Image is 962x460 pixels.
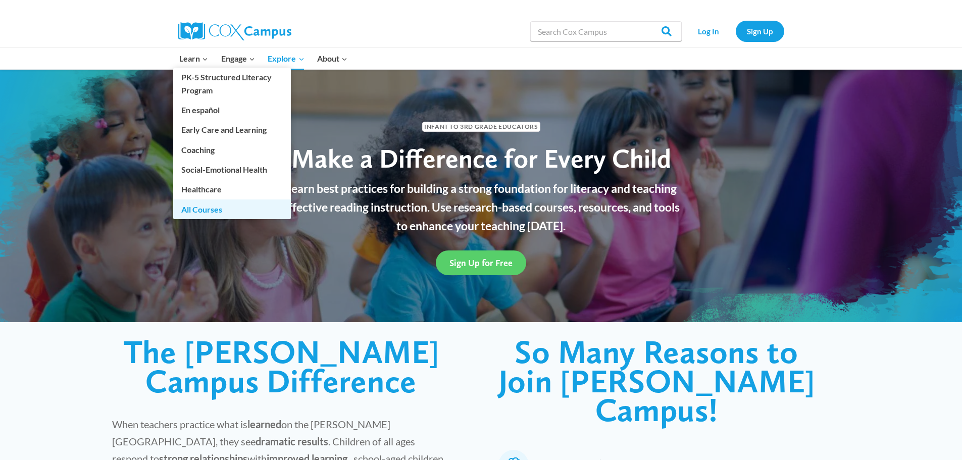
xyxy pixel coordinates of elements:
[173,68,291,100] a: PK-5 Structured Literacy Program
[178,22,291,40] img: Cox Campus
[173,160,291,179] a: Social-Emotional Health
[687,21,731,41] a: Log In
[422,122,540,131] span: Infant to 3rd Grade Educators
[436,250,526,275] a: Sign Up for Free
[173,100,291,120] a: En español
[173,140,291,159] a: Coaching
[736,21,784,41] a: Sign Up
[311,48,354,69] button: Child menu of About
[173,199,291,219] a: All Courses
[247,418,281,430] strong: learned
[687,21,784,41] nav: Secondary Navigation
[123,332,439,400] span: The [PERSON_NAME] Campus Difference
[215,48,262,69] button: Child menu of Engage
[173,48,215,69] button: Child menu of Learn
[498,332,815,429] span: So Many Reasons to Join [PERSON_NAME] Campus!
[530,21,682,41] input: Search Cox Campus
[291,142,671,174] span: Make a Difference for Every Child
[277,179,686,235] p: Learn best practices for building a strong foundation for literacy and teaching effective reading...
[173,180,291,199] a: Healthcare
[256,435,328,447] strong: dramatic results
[173,120,291,139] a: Early Care and Learning
[449,258,513,268] span: Sign Up for Free
[173,48,354,69] nav: Primary Navigation
[262,48,311,69] button: Child menu of Explore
